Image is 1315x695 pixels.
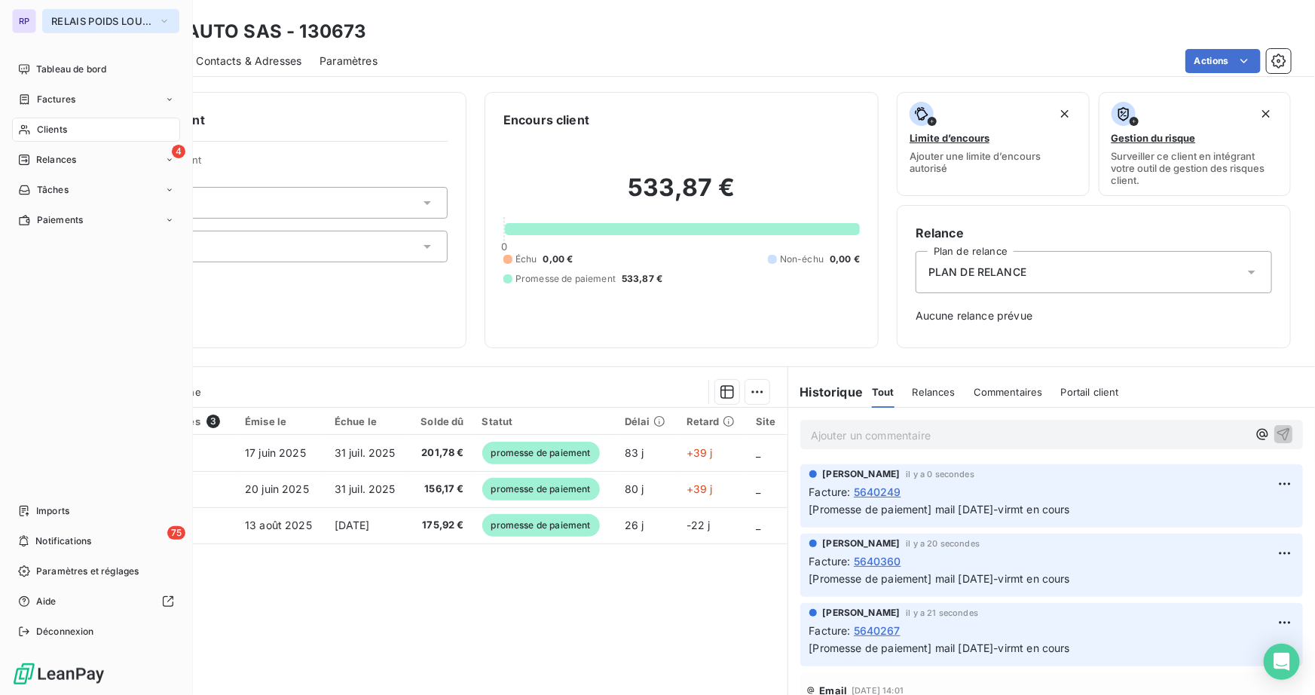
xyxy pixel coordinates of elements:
[823,467,901,481] span: [PERSON_NAME]
[245,415,317,427] div: Émise le
[37,93,75,106] span: Factures
[335,415,399,427] div: Échue le
[910,132,989,144] span: Limite d’encours
[1112,150,1279,186] span: Surveiller ce client en intégrant votre outil de gestion des risques client.
[823,606,901,620] span: [PERSON_NAME]
[809,484,851,500] span: Facture :
[780,253,824,266] span: Non-échu
[1264,644,1300,680] div: Open Intercom Messenger
[36,153,76,167] span: Relances
[12,662,106,686] img: Logo LeanPay
[91,111,448,129] h6: Informations client
[756,446,760,459] span: _
[196,54,301,69] span: Contacts & Adresses
[37,183,69,197] span: Tâches
[809,623,851,638] span: Facture :
[625,446,644,459] span: 83 j
[907,608,979,617] span: il y a 21 secondes
[515,272,616,286] span: Promesse de paiement
[687,482,713,495] span: +39 j
[830,253,860,266] span: 0,00 €
[320,54,378,69] span: Paramètres
[417,518,463,533] span: 175,92 €
[515,253,537,266] span: Échu
[12,589,180,614] a: Aide
[907,470,975,479] span: il y a 0 secondes
[482,415,607,427] div: Statut
[482,514,600,537] span: promesse de paiement
[625,519,644,531] span: 26 j
[622,272,662,286] span: 533,87 €
[823,537,901,550] span: [PERSON_NAME]
[335,482,396,495] span: 31 juil. 2025
[36,504,69,518] span: Imports
[417,482,463,497] span: 156,17 €
[172,145,185,158] span: 4
[687,415,738,427] div: Retard
[133,18,366,45] h3: PENE AUTO SAS - 130673
[910,150,1077,174] span: Ajouter une limite d’encours autorisé
[335,519,370,531] span: [DATE]
[872,386,895,398] span: Tout
[1099,92,1292,196] button: Gestion du risqueSurveiller ce client en intégrant votre outil de gestion des risques client.
[916,308,1272,323] span: Aucune relance prévue
[482,442,600,464] span: promesse de paiement
[928,265,1026,280] span: PLAN DE RELANCE
[482,478,600,501] span: promesse de paiement
[503,111,589,129] h6: Encours client
[206,415,220,428] span: 3
[37,123,67,136] span: Clients
[36,63,106,76] span: Tableau de bord
[121,154,448,175] span: Propriétés Client
[1185,49,1261,73] button: Actions
[245,446,306,459] span: 17 juin 2025
[335,446,396,459] span: 31 juil. 2025
[907,539,980,548] span: il y a 20 secondes
[788,383,864,401] h6: Historique
[36,625,94,638] span: Déconnexion
[687,446,713,459] span: +39 j
[167,526,185,540] span: 75
[916,224,1272,242] h6: Relance
[12,9,36,33] div: RP
[503,173,860,218] h2: 533,87 €
[501,240,507,253] span: 0
[417,415,463,427] div: Solde dû
[756,482,760,495] span: _
[756,415,778,427] div: Site
[417,445,463,461] span: 201,78 €
[687,519,711,531] span: -22 j
[854,623,901,638] span: 5640267
[756,519,760,531] span: _
[809,553,851,569] span: Facture :
[809,503,1070,516] span: [Promesse de paiement] mail [DATE]-virmt en cours
[36,565,139,578] span: Paramètres et réglages
[1061,386,1119,398] span: Portail client
[36,595,57,608] span: Aide
[809,641,1070,654] span: [Promesse de paiement] mail [DATE]-virmt en cours
[51,15,152,27] span: RELAIS POIDS LOURDS LIMOUSIN
[245,519,312,531] span: 13 août 2025
[809,572,1070,585] span: [Promesse de paiement] mail [DATE]-virmt en cours
[854,553,901,569] span: 5640360
[543,253,573,266] span: 0,00 €
[625,482,644,495] span: 80 j
[245,482,309,495] span: 20 juin 2025
[854,484,901,500] span: 5640249
[1112,132,1196,144] span: Gestion du risque
[913,386,956,398] span: Relances
[625,415,668,427] div: Délai
[35,534,91,548] span: Notifications
[37,213,83,227] span: Paiements
[897,92,1090,196] button: Limite d’encoursAjouter une limite d’encours autorisé
[852,686,904,695] span: [DATE] 14:01
[974,386,1043,398] span: Commentaires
